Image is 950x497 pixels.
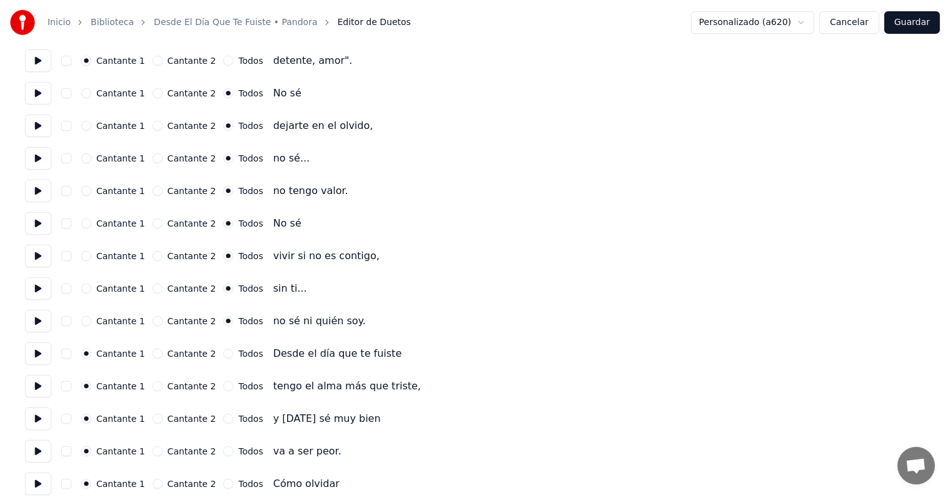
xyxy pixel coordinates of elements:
label: Todos [238,252,263,260]
label: Todos [238,187,263,195]
label: Todos [238,219,263,228]
label: Cantante 2 [168,219,216,228]
div: no sé ni quién soy. [273,314,366,329]
div: sin ti... [273,281,307,296]
label: Cantante 2 [168,89,216,98]
label: Cantante 1 [96,89,145,98]
div: va a ser peor. [273,444,341,459]
label: Todos [238,56,263,65]
label: Cantante 2 [168,382,216,391]
label: Todos [238,479,263,488]
img: youka [10,10,35,35]
div: Cómo olvidar [273,476,340,491]
label: Cantante 1 [96,56,145,65]
a: Inicio [48,16,71,29]
label: Cantante 2 [168,414,216,423]
label: Todos [238,382,263,391]
div: vivir si no es contigo, [273,248,380,264]
label: Todos [238,154,263,163]
button: Guardar [884,11,940,34]
label: Todos [238,284,263,293]
label: Cantante 1 [96,382,145,391]
div: no tengo valor. [273,183,348,198]
label: Cantante 2 [168,349,216,358]
label: Cantante 1 [96,447,145,456]
label: Cantante 1 [96,252,145,260]
label: Cantante 1 [96,349,145,358]
label: Cantante 1 [96,284,145,293]
label: Cantante 1 [96,121,145,130]
label: Todos [238,447,263,456]
div: No sé [273,216,301,231]
label: Cantante 1 [96,187,145,195]
label: Todos [238,121,263,130]
label: Cantante 2 [168,284,216,293]
label: Cantante 1 [96,317,145,325]
label: Cantante 2 [168,479,216,488]
div: No sé [273,86,301,101]
label: Cantante 2 [168,121,216,130]
label: Cantante 2 [168,317,216,325]
div: y [DATE] sé muy bien [273,411,381,426]
label: Todos [238,89,263,98]
label: Cantante 1 [96,414,145,423]
label: Cantante 2 [168,154,216,163]
label: Cantante 1 [96,154,145,163]
div: Chat abierto [897,447,935,484]
a: Biblioteca [91,16,134,29]
div: dejarte en el olvido, [273,118,373,133]
label: Todos [238,317,263,325]
label: Cantante 2 [168,56,216,65]
label: Todos [238,414,263,423]
label: Cantante 2 [168,447,216,456]
label: Cantante 1 [96,219,145,228]
div: detente, amor". [273,53,353,68]
label: Cantante 1 [96,479,145,488]
a: Desde El Día Que Te Fuiste • Pandora [154,16,317,29]
div: no sé... [273,151,310,166]
span: Editor de Duetos [338,16,411,29]
div: Desde el día que te fuiste [273,346,402,361]
label: Cantante 2 [168,252,216,260]
nav: breadcrumb [48,16,411,29]
button: Cancelar [819,11,879,34]
label: Cantante 2 [168,187,216,195]
div: tengo el alma más que triste, [273,379,421,394]
label: Todos [238,349,263,358]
